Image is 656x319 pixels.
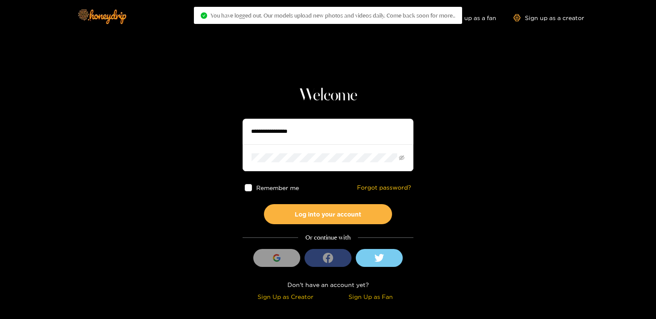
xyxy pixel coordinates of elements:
[245,292,326,301] div: Sign Up as Creator
[201,12,207,19] span: check-circle
[243,85,413,106] h1: Welcome
[211,12,455,19] span: You have logged out. Our models upload new photos and videos daily. Come back soon for more..
[513,14,584,21] a: Sign up as a creator
[264,204,392,224] button: Log into your account
[256,184,299,191] span: Remember me
[357,184,411,191] a: Forgot password?
[438,14,496,21] a: Sign up as a fan
[330,292,411,301] div: Sign Up as Fan
[399,155,404,161] span: eye-invisible
[243,280,413,290] div: Don't have an account yet?
[243,233,413,243] div: Or continue with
